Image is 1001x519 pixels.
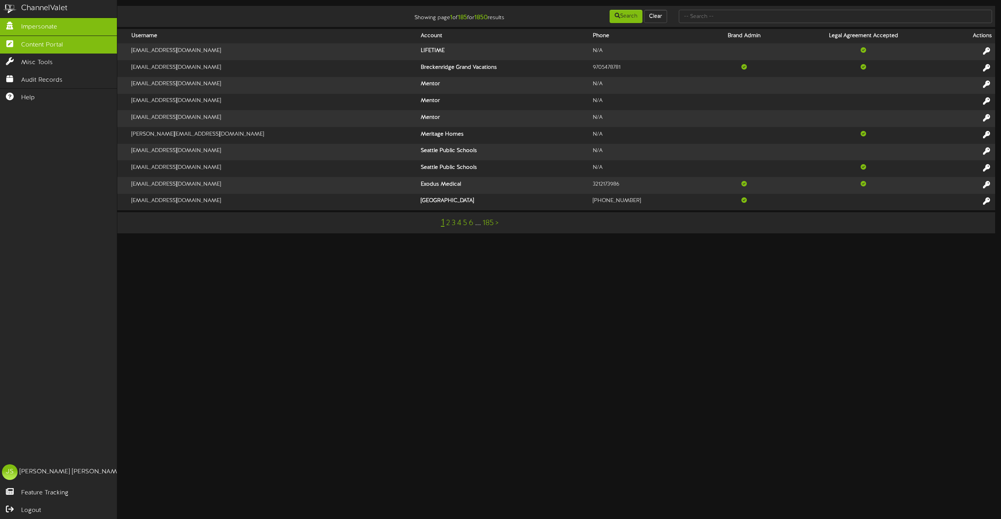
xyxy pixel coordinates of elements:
input: -- Search -- [679,10,992,23]
td: N/A [590,43,703,60]
td: [EMAIL_ADDRESS][DOMAIN_NAME] [128,110,418,127]
td: [EMAIL_ADDRESS][DOMAIN_NAME] [128,77,418,94]
span: Feature Tracking [21,489,68,498]
a: 185 [483,219,494,227]
span: Impersonate [21,23,57,32]
div: ChannelValet [21,3,68,14]
span: Misc Tools [21,58,53,67]
td: N/A [590,144,703,161]
span: Audit Records [21,76,63,85]
th: Mentor [418,77,590,94]
th: Username [128,29,418,43]
th: Account [418,29,590,43]
td: [PERSON_NAME][EMAIL_ADDRESS][DOMAIN_NAME] [128,127,418,144]
a: 5 [463,219,467,227]
div: Showing page of for results [348,9,510,22]
button: Search [610,10,642,23]
a: 3 [452,219,456,227]
th: Mentor [418,110,590,127]
th: Meritage Homes [418,127,590,144]
th: LIFETIME [418,43,590,60]
td: [EMAIL_ADDRESS][DOMAIN_NAME] [128,94,418,111]
strong: 1 [450,14,452,21]
th: Phone [590,29,703,43]
td: N/A [590,94,703,111]
td: 3212173986 [590,177,703,194]
a: 1 [441,218,445,228]
span: Help [21,93,35,102]
a: 2 [446,219,450,227]
td: 9705478781 [590,60,703,77]
span: Content Portal [21,41,63,50]
button: Clear [644,10,667,23]
span: Logout [21,506,41,515]
th: Legal Agreement Accepted [785,29,942,43]
th: [GEOGRAPHIC_DATA] [418,194,590,210]
a: 6 [469,219,474,227]
td: [EMAIL_ADDRESS][DOMAIN_NAME] [128,43,418,60]
th: Seattle Public Schools [418,144,590,161]
td: [EMAIL_ADDRESS][DOMAIN_NAME] [128,144,418,161]
th: Brand Admin [703,29,785,43]
div: JS [2,464,18,480]
strong: 185 [458,14,467,21]
td: N/A [590,77,703,94]
div: [PERSON_NAME] [PERSON_NAME] [20,467,122,476]
strong: 1850 [474,14,488,21]
td: N/A [590,160,703,177]
th: Seattle Public Schools [418,160,590,177]
td: [EMAIL_ADDRESS][DOMAIN_NAME] [128,160,418,177]
td: [PHONE_NUMBER] [590,194,703,210]
td: [EMAIL_ADDRESS][DOMAIN_NAME] [128,177,418,194]
td: N/A [590,110,703,127]
a: 4 [457,219,461,227]
td: [EMAIL_ADDRESS][DOMAIN_NAME] [128,60,418,77]
th: Breckenridge Grand Vacations [418,60,590,77]
a: ... [475,219,481,227]
td: [EMAIL_ADDRESS][DOMAIN_NAME] [128,194,418,210]
th: Mentor [418,94,590,111]
th: Exodus Medical [418,177,590,194]
a: > [495,219,499,227]
td: N/A [590,127,703,144]
th: Actions [942,29,995,43]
